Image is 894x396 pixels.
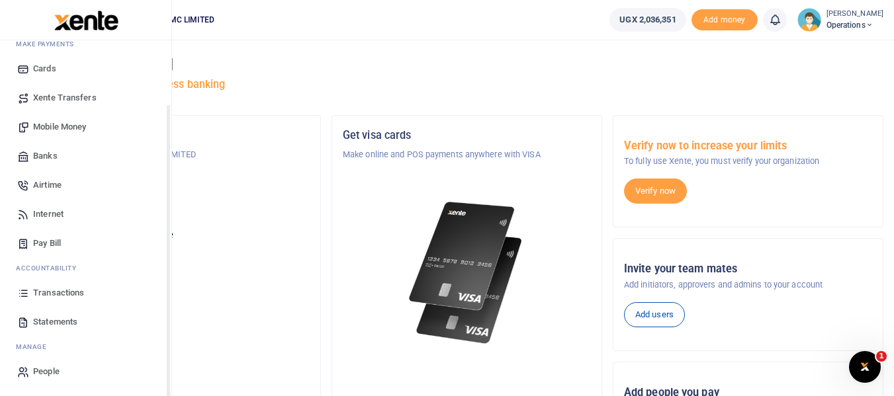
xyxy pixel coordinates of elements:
[624,178,687,204] a: Verify now
[624,155,872,168] p: To fully use Xente, you must verify your organization
[797,8,821,32] img: profile-user
[11,278,161,307] a: Transactions
[33,120,86,134] span: Mobile Money
[692,9,758,31] li: Toup your wallet
[33,365,60,378] span: People
[62,245,310,258] h5: UGX 2,036,351
[405,193,529,352] img: xente-_physical_cards.png
[33,237,61,250] span: Pay Bill
[11,307,161,337] a: Statements
[11,54,161,83] a: Cards
[62,200,310,213] p: Operations
[11,34,161,54] li: M
[11,200,161,229] a: Internet
[11,112,161,141] a: Mobile Money
[343,129,591,142] h5: Get visa cards
[692,14,758,24] a: Add money
[11,258,161,278] li: Ac
[22,39,74,49] span: ake Payments
[624,278,872,292] p: Add initiators, approvers and admins to your account
[62,180,310,193] h5: Account
[604,8,691,32] li: Wallet ballance
[11,141,161,171] a: Banks
[692,9,758,31] span: Add money
[11,83,161,112] a: Xente Transfers
[53,15,118,24] a: logo-small logo-large logo-large
[33,178,62,192] span: Airtime
[343,148,591,161] p: Make online and POS payments anywhere with VISA
[827,9,883,20] small: [PERSON_NAME]
[11,171,161,200] a: Airtime
[876,351,887,362] span: 1
[11,337,161,357] li: M
[22,342,47,352] span: anage
[827,19,883,31] span: Operations
[62,129,310,142] h5: Organization
[33,149,58,163] span: Banks
[11,229,161,258] a: Pay Bill
[619,13,676,26] span: UGX 2,036,351
[11,357,161,386] a: People
[26,263,76,273] span: countability
[33,91,97,104] span: Xente Transfers
[849,351,881,383] iframe: Intercom live chat
[33,286,84,299] span: Transactions
[33,62,56,75] span: Cards
[50,78,883,91] h5: Welcome to better business banking
[62,148,310,161] p: RAXIO DATA CENTRE SMC LIMITED
[62,229,310,242] p: Your current account balance
[609,8,686,32] a: UGX 2,036,351
[54,11,118,30] img: logo-large
[624,302,685,327] a: Add users
[624,139,872,153] h5: Verify now to increase your limits
[797,8,883,32] a: profile-user [PERSON_NAME] Operations
[50,57,883,71] h4: Hello [PERSON_NAME]
[624,262,872,276] h5: Invite your team mates
[33,208,64,221] span: Internet
[33,315,77,329] span: Statements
